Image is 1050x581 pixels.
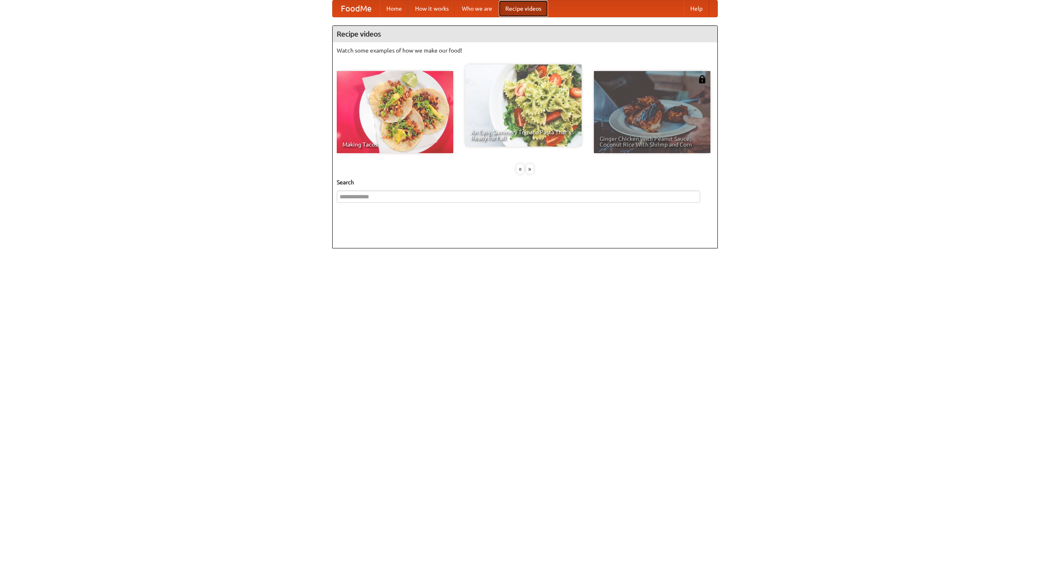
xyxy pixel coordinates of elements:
a: Help [684,0,709,17]
a: Recipe videos [499,0,548,17]
div: » [526,164,534,174]
div: « [516,164,524,174]
img: 483408.png [698,75,706,83]
h4: Recipe videos [333,26,717,42]
p: Watch some examples of how we make our food! [337,46,713,55]
a: FoodMe [333,0,380,17]
a: Who we are [455,0,499,17]
h5: Search [337,178,713,186]
a: How it works [409,0,455,17]
a: Making Tacos [337,71,453,153]
span: An Easy, Summery Tomato Pasta That's Ready for Fall [471,129,576,141]
span: Making Tacos [342,142,447,147]
a: An Easy, Summery Tomato Pasta That's Ready for Fall [465,64,582,147]
a: Home [380,0,409,17]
